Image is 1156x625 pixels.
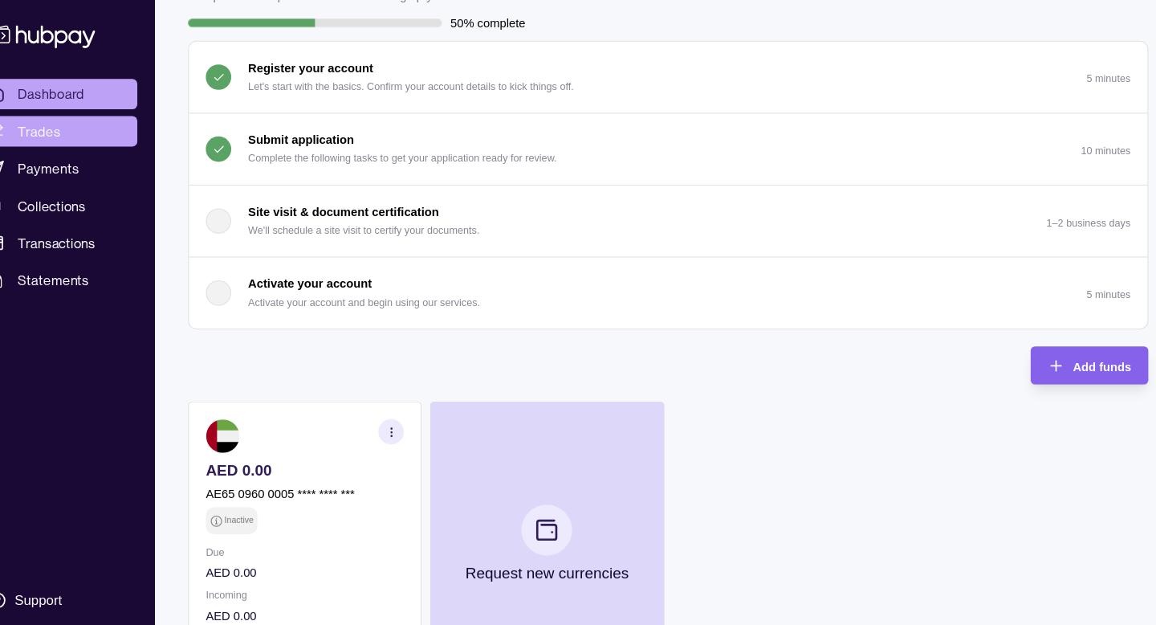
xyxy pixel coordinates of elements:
[16,110,165,139] a: Trades
[270,124,370,141] p: Submit application
[214,39,1123,107] button: Register your account Let's start with the basics. Confirm your account details to kick things of...
[1028,206,1107,217] p: 1–2 business days
[1065,69,1107,80] p: 5 minutes
[51,256,119,276] span: Statements
[16,553,165,586] a: Support
[230,438,417,455] p: AED 0.00
[214,108,1123,175] button: Submit application Complete the following tasks to get your application ready for review.10 minutes
[51,186,116,205] span: Collections
[462,13,533,31] p: 50% complete
[16,216,165,245] a: Transactions
[230,597,417,615] p: Outgoing
[51,150,109,170] span: Payments
[16,145,165,174] a: Payments
[214,244,1123,312] button: Activate your account Activate your account and begin using our services.5 minutes
[48,561,93,578] div: Support
[270,73,579,91] p: Let's start with the basics. Confirm your account details to kick things off.
[230,556,417,574] p: Incoming
[270,141,563,159] p: Complete the following tasks to get your application ready for review.
[51,80,115,99] span: Dashboard
[51,221,125,240] span: Transactions
[1060,137,1107,149] p: 10 minutes
[270,55,389,73] p: Register your account
[270,192,451,210] p: Site visit & document certification
[247,485,275,503] p: Inactive
[270,260,387,278] p: Activate your account
[476,535,631,553] p: Request new currencies
[16,181,165,210] a: Collections
[16,251,165,280] a: Statements
[230,575,417,593] p: AED 0.00
[230,515,417,533] p: Due
[270,278,490,296] p: Activate your account and begin using our services.
[16,75,165,104] a: Dashboard
[214,176,1123,243] button: Site visit & document certification We'll schedule a site visit to certify your documents.1–2 bus...
[230,534,417,552] p: AED 0.00
[1012,329,1124,365] button: Add funds
[1065,274,1107,285] p: 5 minutes
[51,115,92,134] span: Trades
[230,398,262,430] img: ae
[270,210,490,227] p: We'll schedule a site visit to certify your documents.
[1052,341,1108,354] span: Add funds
